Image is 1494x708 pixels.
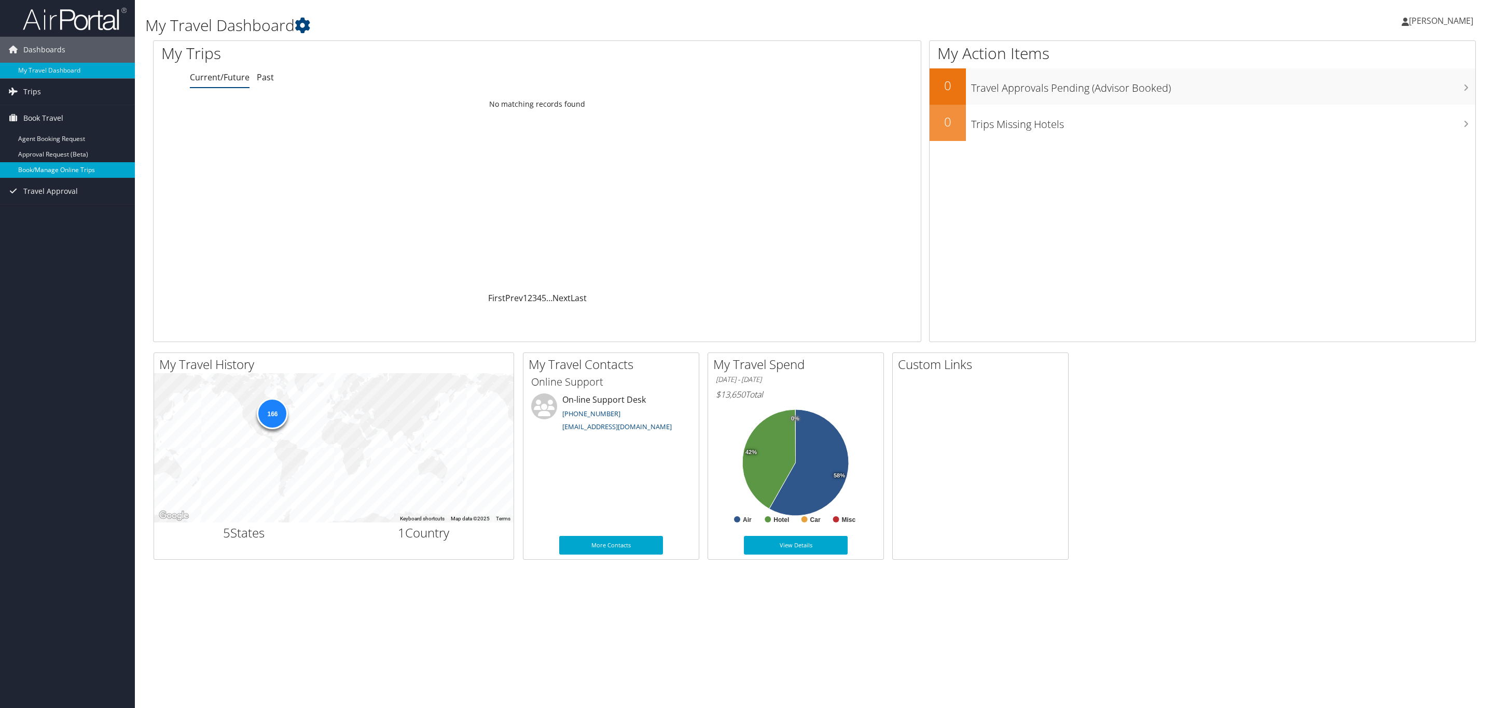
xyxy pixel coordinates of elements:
a: 0Trips Missing Hotels [930,105,1475,141]
h2: 0 [930,77,966,94]
a: Past [257,72,274,83]
h1: My Trips [161,43,593,64]
span: Map data ©2025 [451,516,490,521]
a: First [488,292,505,304]
text: Car [810,516,821,523]
h2: States [162,524,326,542]
h2: 0 [930,113,966,131]
a: 4 [537,292,542,304]
a: [PHONE_NUMBER] [562,409,620,418]
li: On-line Support Desk [526,393,696,436]
a: View Details [744,536,848,555]
tspan: 42% [745,449,757,456]
text: Misc [842,516,856,523]
h3: Online Support [531,375,691,389]
a: Last [571,292,587,304]
a: Prev [505,292,523,304]
h6: Total [716,389,876,400]
a: 0Travel Approvals Pending (Advisor Booked) [930,68,1475,105]
h2: Custom Links [898,356,1068,373]
a: 3 [532,292,537,304]
div: 166 [257,398,288,429]
h3: Travel Approvals Pending (Advisor Booked) [971,76,1475,95]
a: 1 [523,292,528,304]
a: 5 [542,292,546,304]
span: Trips [23,79,41,105]
a: [PERSON_NAME] [1402,5,1484,36]
h3: Trips Missing Hotels [971,112,1475,132]
img: Google [157,509,191,522]
h2: My Travel History [159,356,514,373]
h1: My Action Items [930,43,1475,64]
span: 5 [223,524,230,541]
text: Hotel [773,516,789,523]
span: 1 [398,524,405,541]
button: Keyboard shortcuts [400,515,445,522]
h2: My Travel Spend [713,356,883,373]
a: Terms (opens in new tab) [496,516,510,521]
tspan: 0% [791,416,799,422]
h6: [DATE] - [DATE] [716,375,876,385]
h1: My Travel Dashboard [145,15,1037,36]
a: Current/Future [190,72,250,83]
a: More Contacts [559,536,663,555]
h2: My Travel Contacts [529,356,699,373]
a: 2 [528,292,532,304]
span: … [546,292,552,304]
a: Open this area in Google Maps (opens a new window) [157,509,191,522]
span: $13,650 [716,389,745,400]
span: Travel Approval [23,178,78,204]
a: [EMAIL_ADDRESS][DOMAIN_NAME] [562,422,672,431]
a: Next [552,292,571,304]
img: airportal-logo.png [23,7,127,31]
span: Dashboards [23,37,65,63]
span: Book Travel [23,105,63,131]
tspan: 58% [834,473,845,479]
span: [PERSON_NAME] [1409,15,1473,26]
td: No matching records found [154,95,921,114]
text: Air [743,516,752,523]
h2: Country [342,524,506,542]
